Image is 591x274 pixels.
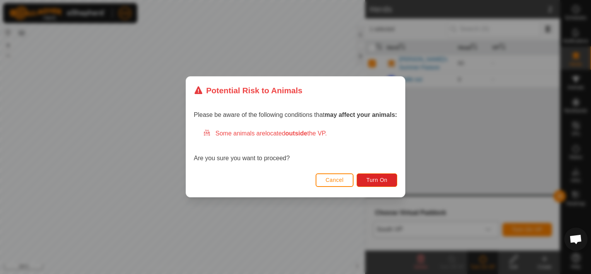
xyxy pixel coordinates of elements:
[325,112,397,118] strong: may affect your animals:
[357,173,397,187] button: Turn On
[564,228,588,251] div: Open chat
[265,130,327,137] span: located the VP.
[326,177,344,183] span: Cancel
[194,84,302,96] div: Potential Risk to Animals
[285,130,307,137] strong: outside
[316,173,354,187] button: Cancel
[194,112,397,118] span: Please be aware of the following conditions that
[194,129,397,163] div: Are you sure you want to proceed?
[203,129,397,139] div: Some animals are
[367,177,388,183] span: Turn On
